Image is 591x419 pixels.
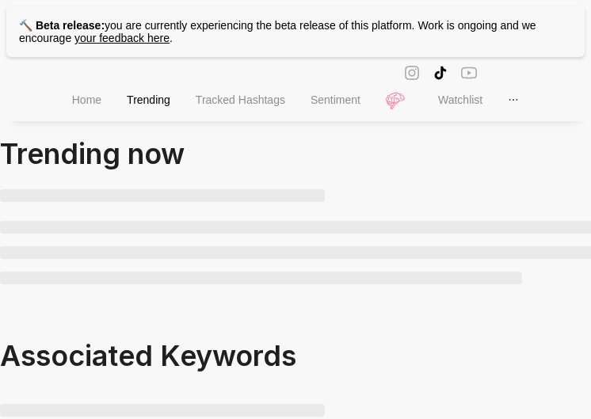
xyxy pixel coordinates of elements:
[19,19,105,32] strong: 🔨 Beta release:
[438,93,482,106] span: Watchlist
[72,93,101,106] span: Home
[127,93,170,106] span: Trending
[404,63,420,82] span: instagram
[196,93,285,106] span: Tracked Hashtags
[461,63,477,82] span: youtube
[508,94,519,105] span: ellipsis
[74,32,170,44] a: your feedback here
[6,6,585,57] p: you are currently experiencing the beta release of this platform. Work is ongoing and we encourage .
[311,93,360,106] span: Sentiment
